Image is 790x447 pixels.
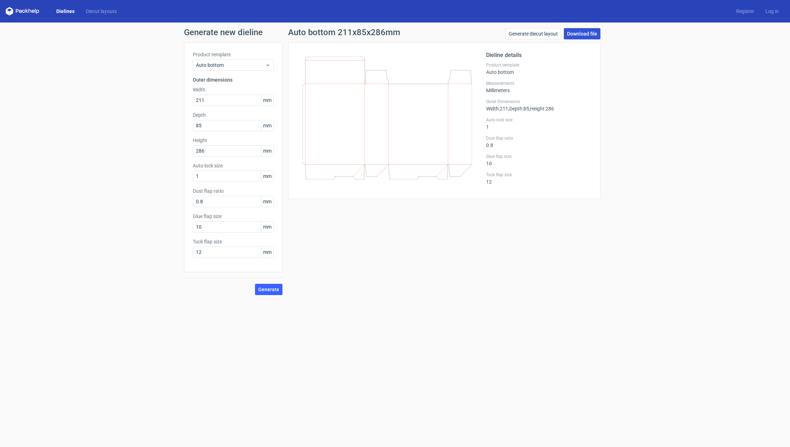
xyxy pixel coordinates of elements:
[80,8,122,15] a: Diecut layouts
[486,62,592,75] div: Auto bottom
[193,187,274,194] label: Dust flap ratio
[486,135,592,141] label: Dust flap ratio
[258,287,279,292] span: Generate
[261,196,273,207] span: mm
[193,162,274,169] label: Auto lock size
[255,284,282,295] button: Generate
[564,28,600,39] a: Download file
[193,238,274,245] label: Tuck flap size
[486,117,592,130] div: 1
[193,111,274,119] label: Depth
[261,247,273,257] span: mm
[193,86,274,93] label: Width
[51,8,80,15] a: Dielines
[486,172,592,178] label: Tuck flap size
[486,172,592,185] div: 12
[760,8,784,15] a: Log in
[193,137,274,144] label: Height
[486,135,592,148] div: 0.8
[529,106,554,111] span: , Height : 286
[486,81,592,93] div: Millimeters
[196,62,265,69] span: Auto bottom
[486,154,592,159] label: Glue flap size
[486,81,592,86] label: Measurements
[261,120,273,131] span: mm
[193,76,274,83] h3: Outer dimensions
[184,28,606,37] h1: Generate new dieline
[486,99,592,104] label: Outer Dimensions
[486,51,592,59] h2: Dieline details
[486,154,592,166] div: 10
[508,106,529,111] span: , Depth : 85
[193,51,274,58] label: Product template
[486,117,592,123] label: Auto lock size
[486,106,508,111] span: Width : 211
[193,213,274,220] label: Glue flap size
[288,28,400,37] h1: Auto bottom 211x85x286mm
[505,28,561,39] a: Generate diecut layout
[261,171,273,181] span: mm
[731,8,760,15] a: Register
[261,95,273,106] span: mm
[261,222,273,232] span: mm
[261,146,273,156] span: mm
[486,62,592,68] label: Product template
